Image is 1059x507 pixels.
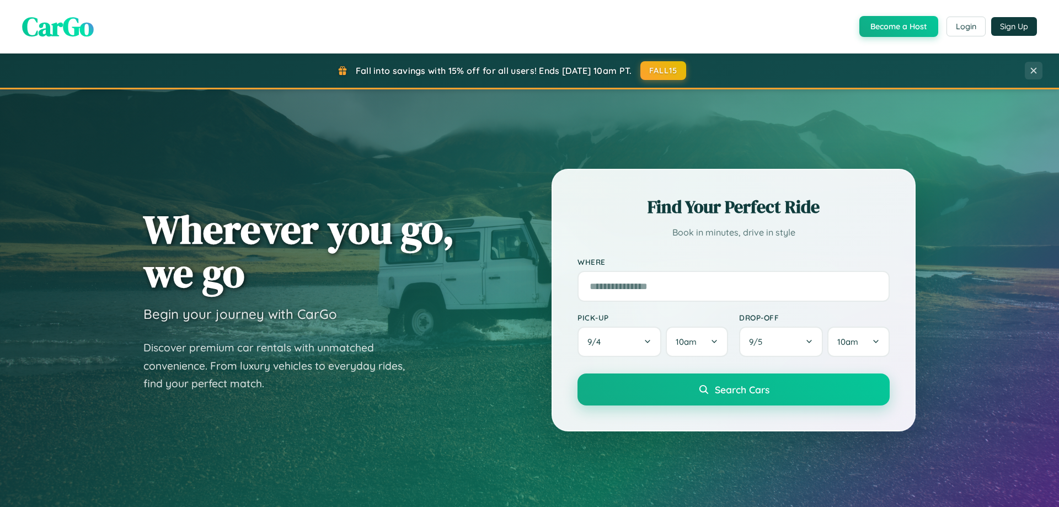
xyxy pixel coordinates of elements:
[22,8,94,45] span: CarGo
[827,327,890,357] button: 10am
[577,257,890,266] label: Where
[739,313,890,322] label: Drop-off
[143,339,419,393] p: Discover premium car rentals with unmatched convenience. From luxury vehicles to everyday rides, ...
[676,337,697,347] span: 10am
[715,383,769,396] span: Search Cars
[991,17,1037,36] button: Sign Up
[577,225,890,241] p: Book in minutes, drive in style
[859,16,938,37] button: Become a Host
[666,327,728,357] button: 10am
[837,337,858,347] span: 10am
[577,195,890,219] h2: Find Your Perfect Ride
[640,61,687,80] button: FALL15
[143,207,454,295] h1: Wherever you go, we go
[577,373,890,405] button: Search Cars
[946,17,986,36] button: Login
[143,306,337,322] h3: Begin your journey with CarGo
[587,337,606,347] span: 9 / 4
[739,327,823,357] button: 9/5
[577,313,728,322] label: Pick-up
[577,327,661,357] button: 9/4
[356,65,632,76] span: Fall into savings with 15% off for all users! Ends [DATE] 10am PT.
[749,337,768,347] span: 9 / 5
